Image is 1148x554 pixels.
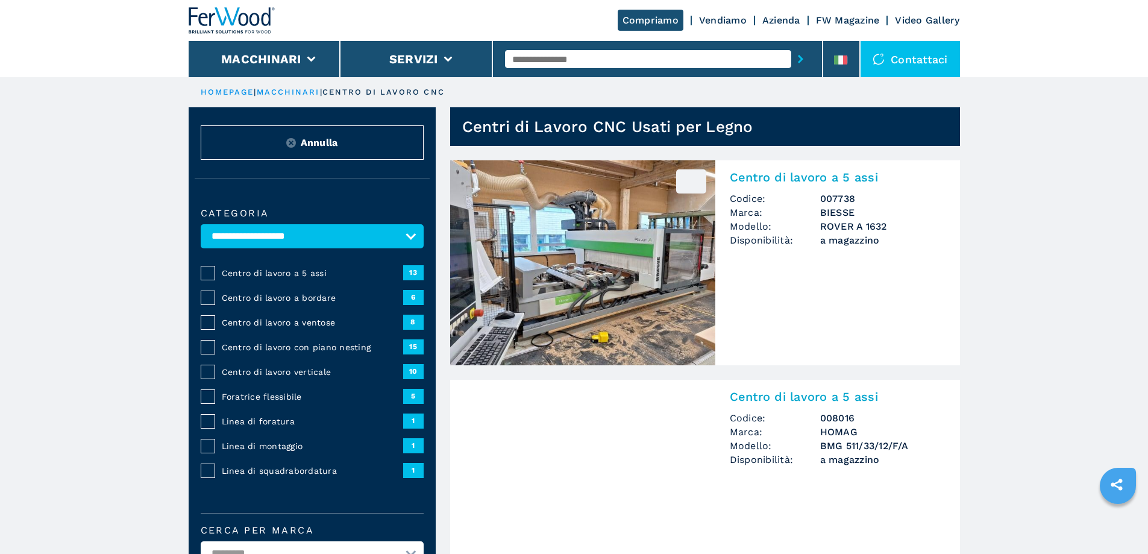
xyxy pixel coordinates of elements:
[873,53,885,65] img: Contattaci
[189,7,275,34] img: Ferwood
[450,160,715,365] img: Centro di lavoro a 5 assi BIESSE ROVER A 1632
[222,391,403,403] span: Foratrice flessibile
[820,411,946,425] h3: 008016
[222,341,403,353] span: Centro di lavoro con piano nesting
[320,87,322,96] span: |
[201,209,424,218] label: Categoria
[403,438,424,453] span: 1
[699,14,747,26] a: Vendiamo
[389,52,438,66] button: Servizi
[450,160,960,365] a: Centro di lavoro a 5 assi BIESSE ROVER A 1632007738Centro di lavoro a 5 assiCodice:007738Marca:BI...
[222,415,403,427] span: Linea di foratura
[730,233,820,247] span: Disponibilità:
[257,87,320,96] a: macchinari
[730,219,820,233] span: Modello:
[222,267,403,279] span: Centro di lavoro a 5 assi
[820,453,946,467] span: a magazzino
[301,136,338,150] span: Annulla
[820,206,946,219] h3: BIESSE
[730,192,820,206] span: Codice:
[403,265,424,280] span: 13
[403,315,424,329] span: 8
[222,366,403,378] span: Centro di lavoro verticale
[403,414,424,428] span: 1
[403,339,424,354] span: 15
[730,206,820,219] span: Marca:
[816,14,880,26] a: FW Magazine
[791,45,810,73] button: submit-button
[322,87,445,98] p: centro di lavoro cnc
[1097,500,1139,545] iframe: Chat
[861,41,960,77] div: Contattaci
[201,125,424,160] button: ResetAnnulla
[730,170,946,184] h2: Centro di lavoro a 5 assi
[730,439,820,453] span: Modello:
[730,411,820,425] span: Codice:
[222,316,403,329] span: Centro di lavoro a ventose
[820,439,946,453] h3: BMG 511/33/12/F/A
[403,290,424,304] span: 6
[403,364,424,379] span: 10
[201,526,424,535] label: Cerca per marca
[222,465,403,477] span: Linea di squadrabordatura
[403,389,424,403] span: 5
[286,138,296,148] img: Reset
[730,453,820,467] span: Disponibilità:
[895,14,959,26] a: Video Gallery
[403,463,424,477] span: 1
[618,10,683,31] a: Compriamo
[730,425,820,439] span: Marca:
[222,440,403,452] span: Linea di montaggio
[462,117,753,136] h1: Centri di Lavoro CNC Usati per Legno
[820,192,946,206] h3: 007738
[1102,470,1132,500] a: sharethis
[201,87,254,96] a: HOMEPAGE
[221,52,301,66] button: Macchinari
[730,389,946,404] h2: Centro di lavoro a 5 assi
[820,233,946,247] span: a magazzino
[254,87,256,96] span: |
[222,292,403,304] span: Centro di lavoro a bordare
[820,219,946,233] h3: ROVER A 1632
[820,425,946,439] h3: HOMAG
[762,14,800,26] a: Azienda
